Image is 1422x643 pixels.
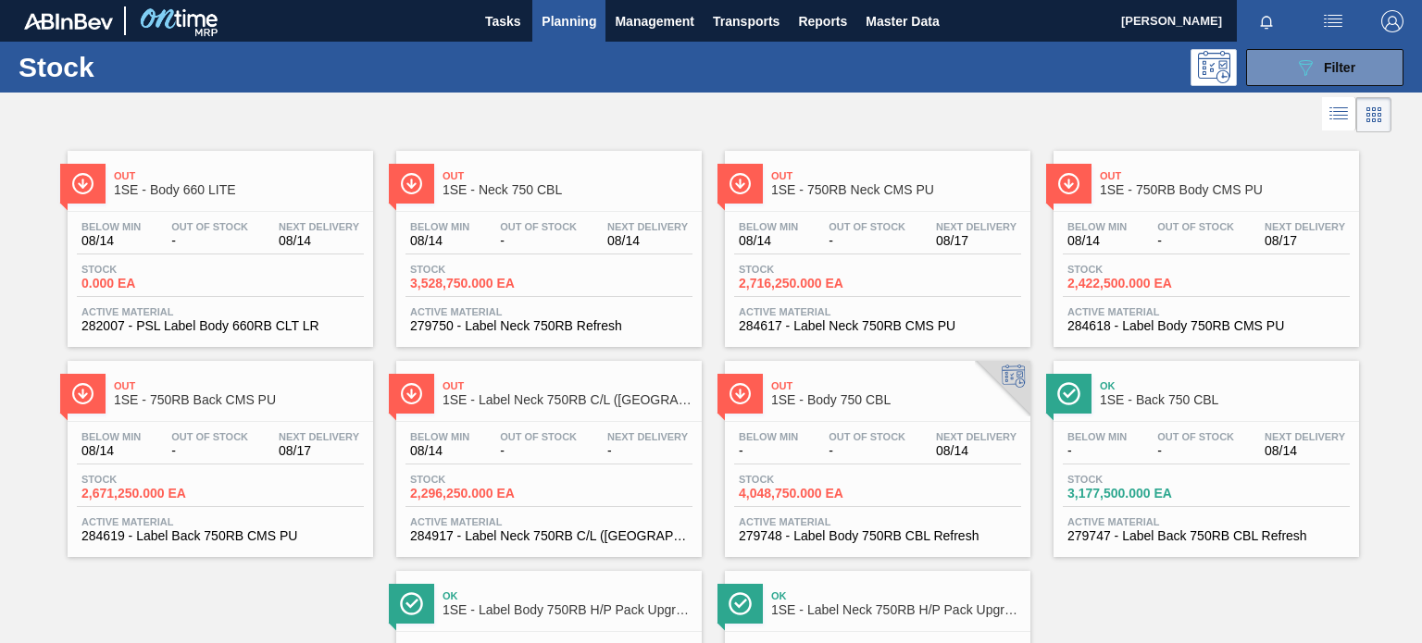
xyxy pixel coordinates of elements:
a: ÍconeOut1SE - 750RB Neck CMS PUBelow Min08/14Out Of Stock-Next Delivery08/17Stock2,716,250.000 EA... [711,137,1040,347]
img: TNhmsLtSVTkK8tSr43FrP2fwEKptu5GPRR3wAAAABJRU5ErkJggg== [24,13,113,30]
span: 284618 - Label Body 750RB CMS PU [1067,319,1345,333]
span: 08/14 [410,234,469,248]
span: 284617 - Label Neck 750RB CMS PU [739,319,1017,333]
span: Stock [410,264,540,275]
span: 1SE - Label Body 750RB H/P Pack Upgrade [443,603,692,617]
div: List Vision [1322,97,1356,132]
span: 1SE - 750RB Neck CMS PU [771,183,1021,197]
img: Ícone [729,382,752,405]
span: 08/14 [607,234,688,248]
span: - [1067,444,1127,458]
span: - [1157,234,1234,248]
button: Filter [1246,49,1403,86]
a: ÍconeOut1SE - 750RB Back CMS PUBelow Min08/14Out Of Stock-Next Delivery08/17Stock2,671,250.000 EA... [54,347,382,557]
span: Stock [739,264,868,275]
span: Tasks [482,10,523,32]
span: Active Material [1067,516,1345,527]
span: Below Min [410,431,469,442]
span: Below Min [739,221,798,232]
span: Active Material [410,306,688,317]
span: Out [771,170,1021,181]
span: 08/17 [279,444,359,458]
span: Stock [739,474,868,485]
span: Active Material [739,306,1017,317]
img: userActions [1322,10,1344,32]
span: Out Of Stock [171,221,248,232]
span: Next Delivery [936,221,1017,232]
span: 4,048,750.000 EA [739,487,868,501]
span: 284619 - Label Back 750RB CMS PU [81,529,359,543]
img: Ícone [1057,172,1080,195]
span: Out Of Stock [500,431,577,442]
span: 08/14 [1265,444,1345,458]
span: - [739,444,798,458]
span: Out [1100,170,1350,181]
h1: Stock [19,56,284,78]
span: Out Of Stock [829,221,905,232]
span: - [500,234,577,248]
span: 08/14 [81,234,141,248]
span: - [1157,444,1234,458]
img: Ícone [400,172,423,195]
img: Ícone [71,172,94,195]
a: ÍconeOut1SE - 750RB Body CMS PUBelow Min08/14Out Of Stock-Next Delivery08/17Stock2,422,500.000 EA... [1040,137,1368,347]
span: Below Min [1067,431,1127,442]
a: ÍconeOut1SE - Body 660 LITEBelow Min08/14Out Of Stock-Next Delivery08/14Stock0.000 EAActive Mater... [54,137,382,347]
button: Notifications [1237,8,1296,34]
span: Out Of Stock [171,431,248,442]
span: 08/17 [936,234,1017,248]
span: Stock [410,474,540,485]
span: Stock [1067,474,1197,485]
span: Out Of Stock [1157,221,1234,232]
span: 282007 - PSL Label Body 660RB CLT LR [81,319,359,333]
img: Ícone [1057,382,1080,405]
span: 1SE - Body 750 CBL [771,393,1021,407]
a: ÍconeOut1SE - Body 750 CBLBelow Min-Out Of Stock-Next Delivery08/14Stock4,048,750.000 EAActive Ma... [711,347,1040,557]
span: - [171,234,248,248]
span: Ok [1100,380,1350,391]
span: 279747 - Label Back 750RB CBL Refresh [1067,529,1345,543]
img: Ícone [400,592,423,615]
span: 08/14 [936,444,1017,458]
a: ÍconeOut1SE - Label Neck 750RB C/L ([GEOGRAPHIC_DATA])Below Min08/14Out Of Stock-Next Delivery-St... [382,347,711,557]
span: Next Delivery [607,221,688,232]
span: Filter [1324,60,1355,75]
span: 1SE - 750RB Back CMS PU [114,393,364,407]
span: 279750 - Label Neck 750RB Refresh [410,319,688,333]
span: 1SE - Neck 750 CBL [443,183,692,197]
span: Master Data [866,10,939,32]
div: Programming: no user selected [1191,49,1237,86]
span: Ok [771,590,1021,601]
span: Next Delivery [279,431,359,442]
span: - [171,444,248,458]
span: - [829,444,905,458]
span: Next Delivery [1265,221,1345,232]
span: Out [771,380,1021,391]
img: Ícone [400,382,423,405]
span: Planning [542,10,596,32]
img: Ícone [729,172,752,195]
span: 1SE - 750RB Body CMS PU [1100,183,1350,197]
span: 08/14 [739,234,798,248]
span: 08/17 [1265,234,1345,248]
span: 1SE - Back 750 CBL [1100,393,1350,407]
span: 08/14 [81,444,141,458]
span: Stock [81,474,211,485]
span: Below Min [81,431,141,442]
span: 3,528,750.000 EA [410,277,540,291]
span: Out Of Stock [829,431,905,442]
span: Active Material [81,306,359,317]
span: 2,296,250.000 EA [410,487,540,501]
span: Active Material [739,516,1017,527]
span: Next Delivery [607,431,688,442]
div: Card Vision [1356,97,1391,132]
span: Out Of Stock [500,221,577,232]
span: 08/14 [279,234,359,248]
img: Ícone [729,592,752,615]
span: 2,422,500.000 EA [1067,277,1197,291]
span: Stock [81,264,211,275]
span: - [500,444,577,458]
span: Transports [713,10,780,32]
span: - [829,234,905,248]
span: 1SE - Body 660 LITE [114,183,364,197]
